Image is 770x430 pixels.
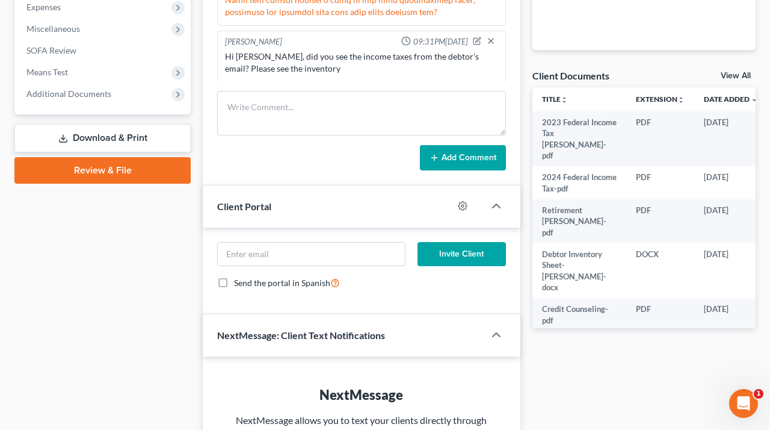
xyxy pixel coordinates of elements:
i: unfold_more [561,96,568,104]
div: [PERSON_NAME] [225,36,282,48]
span: 1 [754,389,763,399]
a: Extensionunfold_more [636,95,685,104]
span: 09:31PM[DATE] [413,36,468,48]
span: NextMessage: Client Text Notifications [217,329,385,341]
span: SOFA Review [26,45,76,55]
td: [DATE] [694,111,768,167]
td: Retirement [PERSON_NAME]-pdf [532,199,626,243]
a: Titleunfold_more [542,95,568,104]
td: PDF [626,111,694,167]
input: Enter email [218,243,405,266]
td: Debtor Inventory Sheet-[PERSON_NAME]-docx [532,243,626,299]
td: [DATE] [694,299,768,332]
td: Credit Counseling-pdf [532,299,626,332]
button: Add Comment [420,145,506,170]
a: View All [721,72,751,80]
td: PDF [626,199,694,243]
i: unfold_more [677,96,685,104]
iframe: Intercom live chat [729,389,758,418]
div: Hi [PERSON_NAME], did you see the income taxes from the debtor's email? Please see the inventory [225,51,498,75]
td: PDF [626,166,694,199]
td: 2024 Federal Income Tax-pdf [532,166,626,199]
td: [DATE] [694,166,768,199]
span: Send the portal in Spanish [234,278,330,288]
span: Client Portal [217,201,271,212]
span: Means Test [26,67,68,77]
td: [DATE] [694,199,768,243]
td: DOCX [626,243,694,299]
a: Review & File [14,157,191,184]
a: SOFA Review [17,40,191,61]
a: Date Added expand_more [704,95,758,104]
td: PDF [626,299,694,332]
i: expand_more [751,96,758,104]
td: [DATE] [694,243,768,299]
div: NextMessage [227,385,496,404]
td: 2023 Federal Income Tax [PERSON_NAME]-pdf [532,111,626,167]
span: Additional Documents [26,89,111,99]
div: Client Documents [532,69,609,82]
a: Download & Print [14,124,191,152]
span: Expenses [26,2,61,12]
span: Miscellaneous [26,23,80,34]
button: Invite Client [417,242,506,266]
